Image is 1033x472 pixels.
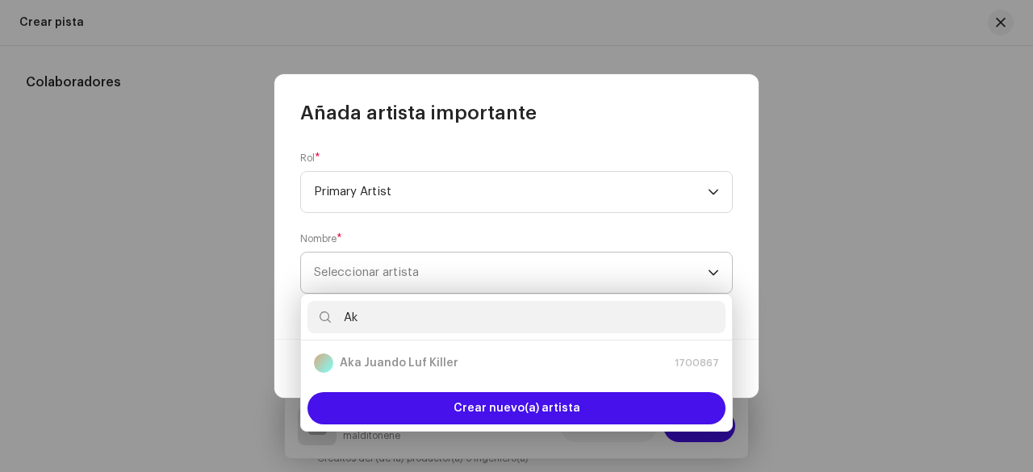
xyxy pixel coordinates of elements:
div: dropdown trigger [708,253,719,293]
span: Primary Artist [314,172,708,212]
div: dropdown trigger [708,172,719,212]
ul: Option List [301,340,732,386]
span: Añada artista importante [300,100,537,126]
span: Seleccionar artista [314,253,708,293]
label: Nombre [300,232,342,245]
span: Crear nuevo(a) artista [454,392,580,424]
li: Aka Juando Luf Killer [307,347,726,379]
span: Seleccionar artista [314,266,419,278]
label: Rol [300,152,320,165]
